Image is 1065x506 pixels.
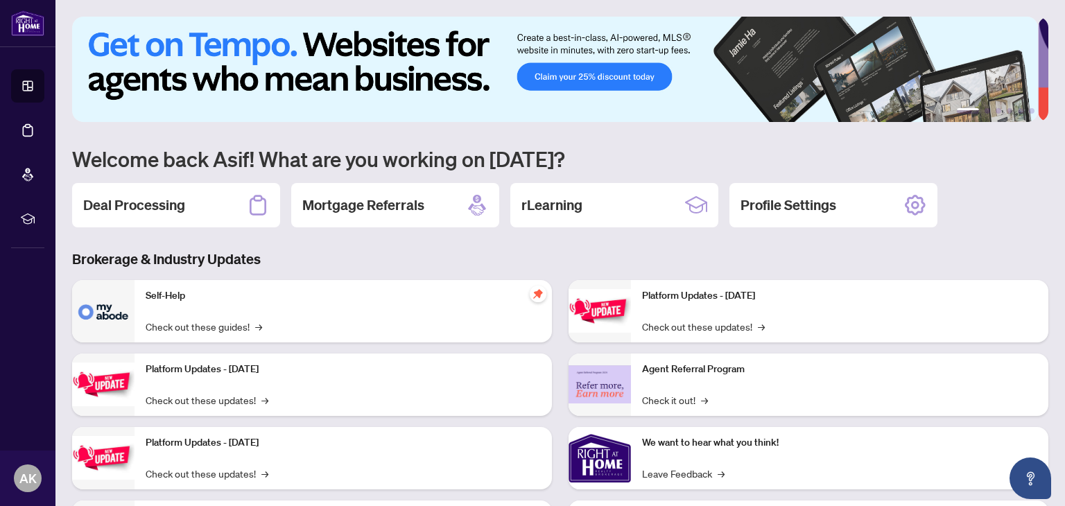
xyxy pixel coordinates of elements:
[569,365,631,403] img: Agent Referral Program
[957,108,979,114] button: 1
[83,195,185,215] h2: Deal Processing
[146,288,541,304] p: Self-Help
[642,319,765,334] a: Check out these updates!→
[1018,108,1023,114] button: 5
[718,466,725,481] span: →
[72,146,1048,172] h1: Welcome back Asif! What are you working on [DATE]?
[19,469,37,488] span: AK
[642,362,1037,377] p: Agent Referral Program
[1007,108,1012,114] button: 4
[642,466,725,481] a: Leave Feedback→
[521,195,582,215] h2: rLearning
[642,288,1037,304] p: Platform Updates - [DATE]
[996,108,1001,114] button: 3
[11,10,44,36] img: logo
[530,286,546,302] span: pushpin
[72,17,1038,122] img: Slide 0
[146,466,268,481] a: Check out these updates!→
[642,435,1037,451] p: We want to hear what you think!
[569,427,631,489] img: We want to hear what you think!
[72,363,135,406] img: Platform Updates - September 16, 2025
[255,319,262,334] span: →
[146,362,541,377] p: Platform Updates - [DATE]
[72,436,135,480] img: Platform Updates - July 21, 2025
[146,435,541,451] p: Platform Updates - [DATE]
[146,319,262,334] a: Check out these guides!→
[146,392,268,408] a: Check out these updates!→
[261,392,268,408] span: →
[985,108,990,114] button: 2
[72,250,1048,269] h3: Brokerage & Industry Updates
[261,466,268,481] span: →
[302,195,424,215] h2: Mortgage Referrals
[758,319,765,334] span: →
[1029,108,1034,114] button: 6
[72,280,135,342] img: Self-Help
[741,195,836,215] h2: Profile Settings
[701,392,708,408] span: →
[1010,457,1051,499] button: Open asap
[642,392,708,408] a: Check it out!→
[569,289,631,333] img: Platform Updates - June 23, 2025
